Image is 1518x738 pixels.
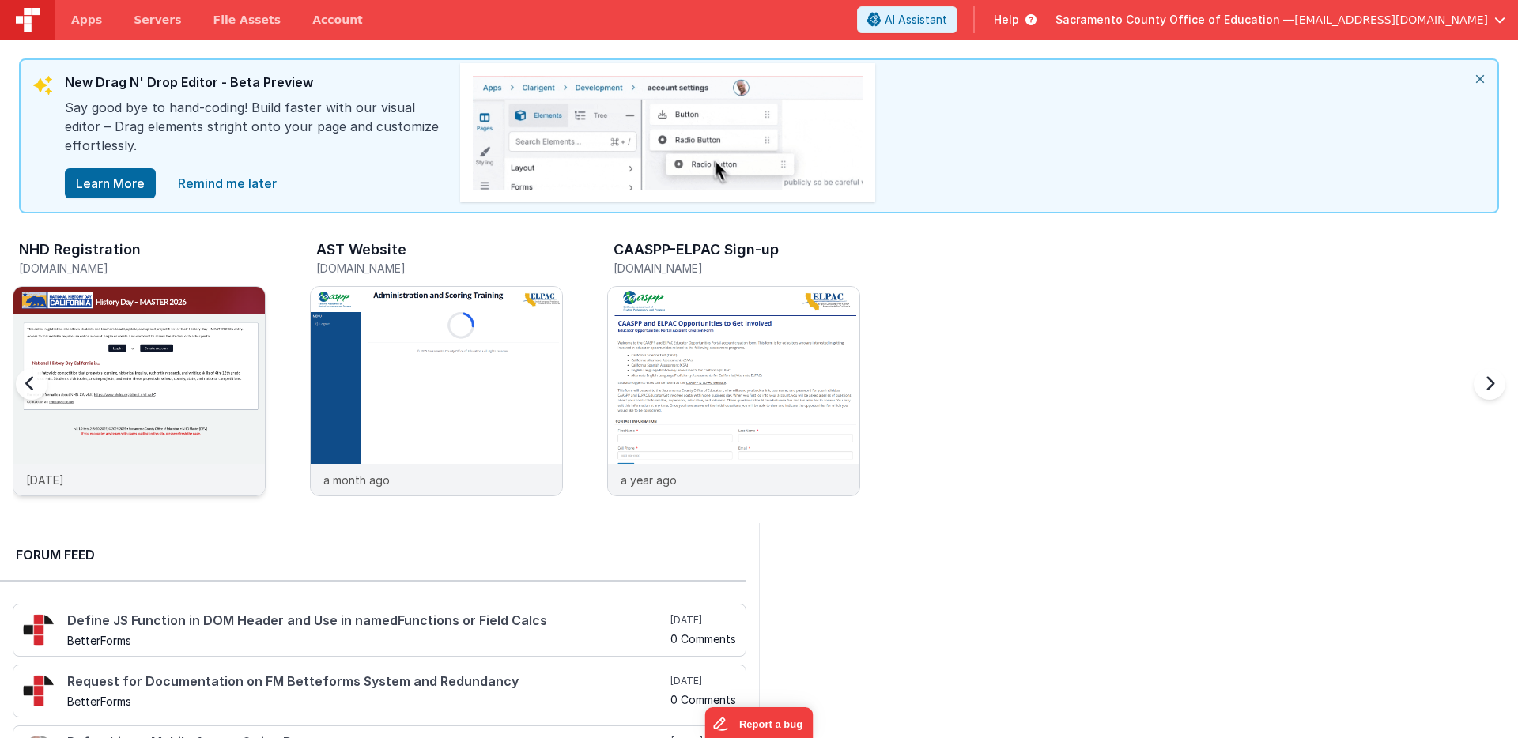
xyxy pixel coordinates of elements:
[1463,60,1497,98] i: close
[67,634,667,646] h5: BetterForms
[1294,12,1488,28] span: [EMAIL_ADDRESS][DOMAIN_NAME]
[994,12,1019,28] span: Help
[134,12,181,28] span: Servers
[19,242,141,258] h3: NHD Registration
[1055,12,1294,28] span: Sacramento County Office of Education —
[168,168,286,199] a: close
[857,6,957,33] button: AI Assistant
[213,12,281,28] span: File Assets
[670,694,736,706] h5: 0 Comments
[67,675,667,689] h4: Request for Documentation on FM Betteforms System and Redundancy
[670,675,736,687] h5: [DATE]
[16,545,731,564] h2: Forum Feed
[670,614,736,627] h5: [DATE]
[67,695,667,707] h5: BetterForms
[323,472,390,488] p: a month ago
[316,262,563,274] h5: [DOMAIN_NAME]
[13,665,746,717] a: Request for Documentation on FM Betteforms System and Redundancy BetterForms [DATE] 0 Comments
[19,262,266,274] h5: [DOMAIN_NAME]
[885,12,947,28] span: AI Assistant
[23,614,55,646] img: 295_2.png
[614,262,860,274] h5: [DOMAIN_NAME]
[65,98,444,168] div: Say good bye to hand-coding! Build faster with our visual editor – Drag elements stright onto you...
[13,604,746,657] a: Define JS Function in DOM Header and Use in namedFunctions or Field Calcs BetterForms [DATE] 0 Co...
[67,614,667,628] h4: Define JS Function in DOM Header and Use in namedFunctions or Field Calcs
[65,73,444,98] div: New Drag N' Drop Editor - Beta Preview
[23,675,55,706] img: 295_2.png
[65,168,156,198] button: Learn More
[316,242,406,258] h3: AST Website
[71,12,102,28] span: Apps
[670,633,736,645] h5: 0 Comments
[621,472,677,488] p: a year ago
[1055,12,1505,28] button: Sacramento County Office of Education — [EMAIL_ADDRESS][DOMAIN_NAME]
[614,242,779,258] h3: CAASPP-ELPAC Sign-up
